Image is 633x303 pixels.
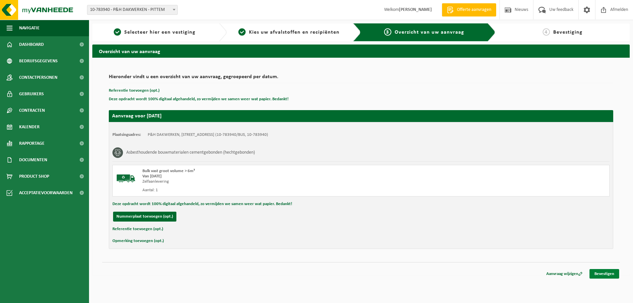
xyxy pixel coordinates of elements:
span: 1 [114,28,121,36]
span: 4 [543,28,550,36]
a: 1Selecteer hier een vestiging [96,28,214,36]
button: Opmerking toevoegen (opt.) [112,237,164,245]
button: Referentie toevoegen (opt.) [112,225,163,233]
button: Deze opdracht wordt 100% digitaal afgehandeld, zo vermijden we samen weer wat papier. Bedankt! [109,95,288,104]
span: 2 [238,28,246,36]
span: 10-783940 - P&H DAKWERKEN - PITTEM [87,5,178,15]
span: Offerte aanvragen [455,7,493,13]
span: Selecteer hier een vestiging [124,30,196,35]
span: 10-783940 - P&H DAKWERKEN - PITTEM [87,5,177,15]
button: Deze opdracht wordt 100% digitaal afgehandeld, zo vermijden we samen weer wat papier. Bedankt! [112,200,292,208]
span: Contracten [19,102,45,119]
span: Gebruikers [19,86,44,102]
button: Referentie toevoegen (opt.) [109,86,160,95]
a: Aanvraag wijzigen [541,269,588,279]
img: BL-SO-LV.png [116,168,136,188]
span: Documenten [19,152,47,168]
span: Kalender [19,119,40,135]
strong: [PERSON_NAME] [399,7,432,12]
strong: Plaatsingsadres: [112,133,141,137]
strong: Van [DATE] [142,174,162,178]
button: Nummerplaat toevoegen (opt.) [113,212,176,222]
a: 2Kies uw afvalstoffen en recipiënten [230,28,348,36]
div: Aantal: 1 [142,188,387,193]
span: Dashboard [19,36,44,53]
h2: Overzicht van uw aanvraag [92,45,630,57]
span: Navigatie [19,20,40,36]
span: 3 [384,28,391,36]
td: P&H DAKWERKEN, [STREET_ADDRESS] (10-783940/BUS, 10-783940) [148,132,268,137]
span: Bedrijfsgegevens [19,53,58,69]
span: Rapportage [19,135,45,152]
span: Kies uw afvalstoffen en recipiënten [249,30,340,35]
span: Overzicht van uw aanvraag [395,30,464,35]
h2: Hieronder vindt u een overzicht van uw aanvraag, gegroepeerd per datum. [109,74,613,83]
a: Bevestigen [589,269,619,279]
span: Contactpersonen [19,69,57,86]
span: Product Shop [19,168,49,185]
span: Acceptatievoorwaarden [19,185,73,201]
span: Bulk vast groot volume > 6m³ [142,169,195,173]
a: Offerte aanvragen [442,3,496,16]
strong: Aanvraag voor [DATE] [112,113,162,119]
span: Bevestiging [553,30,583,35]
div: Zelfaanlevering [142,179,387,184]
h3: Asbesthoudende bouwmaterialen cementgebonden (hechtgebonden) [126,147,255,158]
